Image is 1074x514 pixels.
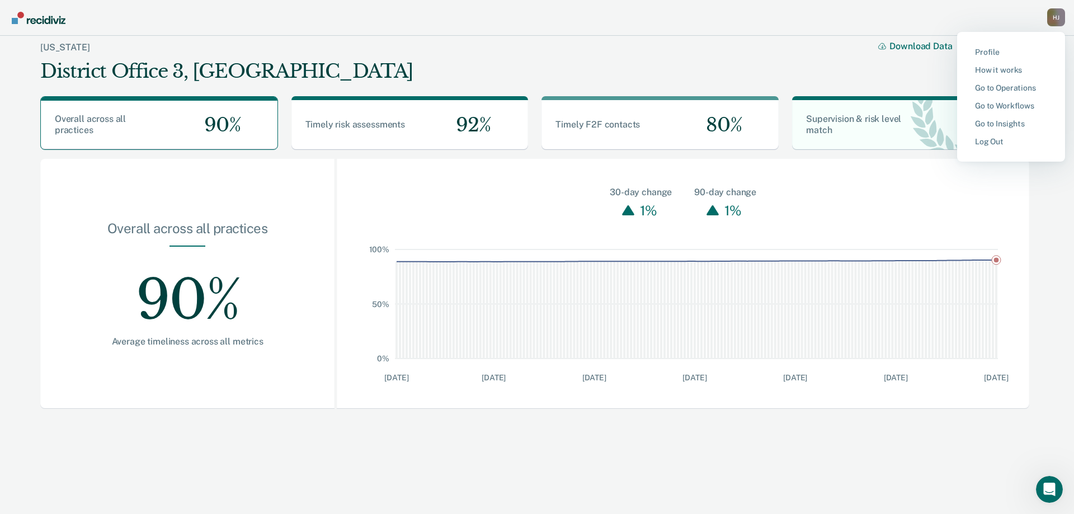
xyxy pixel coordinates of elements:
[195,114,241,136] span: 90%
[12,12,65,24] img: Recidiviz
[697,114,742,136] span: 80%
[884,373,908,382] text: [DATE]
[385,373,409,382] text: [DATE]
[610,186,672,199] div: 30-day change
[582,373,606,382] text: [DATE]
[806,114,901,135] span: Supervision & risk level match
[305,119,405,130] span: Timely risk assessments
[975,83,1047,93] a: Go to Operations
[40,60,413,83] div: District Office 3, [GEOGRAPHIC_DATA]
[683,373,707,382] text: [DATE]
[984,373,1009,382] text: [DATE]
[482,373,506,382] text: [DATE]
[694,186,756,199] div: 90-day change
[948,114,992,136] span: 99%
[878,41,965,51] button: Download Data
[1036,476,1063,503] iframe: Intercom live chat
[975,137,1047,147] a: Log Out
[555,119,640,130] span: Timely F2F contacts
[975,48,1047,57] a: Profile
[975,101,1047,111] a: Go to Workflows
[55,114,126,135] span: Overall across all practices
[783,373,807,382] text: [DATE]
[957,32,1065,162] div: Profile menu
[40,42,89,53] a: [US_STATE]
[76,247,299,336] div: 90%
[1047,8,1065,26] button: Profile dropdown button
[975,119,1047,129] a: Go to Insights
[447,114,491,136] span: 92%
[1047,8,1065,26] div: H J
[975,65,1047,75] a: How it works
[76,220,299,246] div: Overall across all practices
[722,199,745,221] div: 1%
[637,199,660,221] div: 1%
[76,336,299,347] div: Average timeliness across all metrics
